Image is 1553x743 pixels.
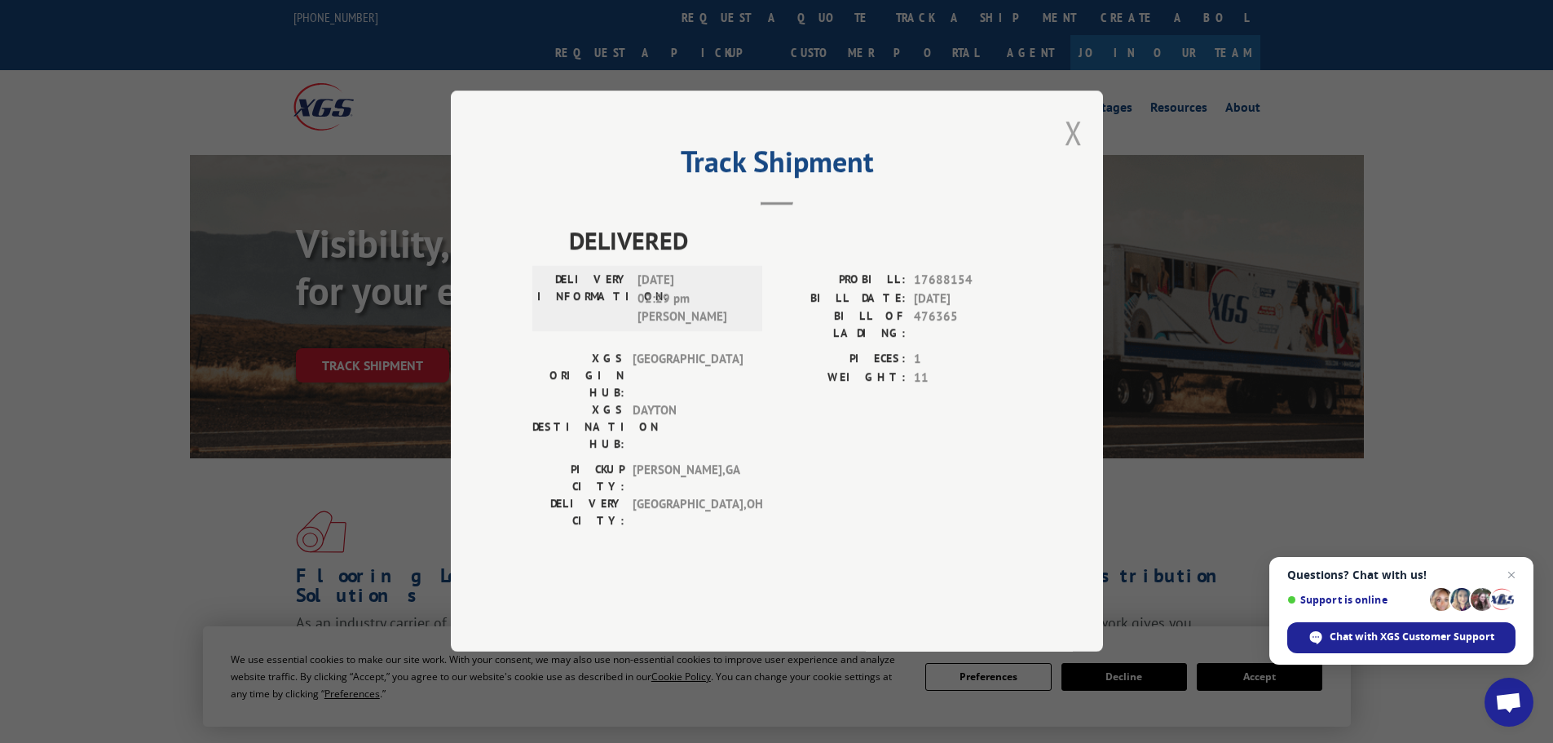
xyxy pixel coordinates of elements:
[777,369,906,387] label: WEIGHT:
[537,272,629,327] label: DELIVERY INFORMATION:
[914,369,1021,387] span: 11
[532,150,1021,181] h2: Track Shipment
[1485,678,1533,727] div: Open chat
[532,351,624,402] label: XGS ORIGIN HUB:
[638,272,748,327] span: [DATE] 02:29 pm [PERSON_NAME]
[633,462,743,496] span: [PERSON_NAME] , GA
[1502,565,1521,585] span: Close chat
[1065,111,1083,154] button: Close modal
[1330,630,1494,644] span: Chat with XGS Customer Support
[914,290,1021,308] span: [DATE]
[777,272,906,290] label: PROBILL:
[532,462,624,496] label: PICKUP CITY:
[569,223,1021,259] span: DELIVERED
[633,402,743,453] span: DAYTON
[1287,622,1515,653] div: Chat with XGS Customer Support
[633,496,743,530] span: [GEOGRAPHIC_DATA] , OH
[914,308,1021,343] span: 476365
[914,272,1021,290] span: 17688154
[1287,568,1515,582] span: Questions? Chat with us!
[777,308,906,343] label: BILL OF LADING:
[777,290,906,308] label: BILL DATE:
[777,351,906,369] label: PIECES:
[914,351,1021,369] span: 1
[1287,594,1424,606] span: Support is online
[532,496,624,530] label: DELIVERY CITY:
[633,351,743,402] span: [GEOGRAPHIC_DATA]
[532,402,624,453] label: XGS DESTINATION HUB:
